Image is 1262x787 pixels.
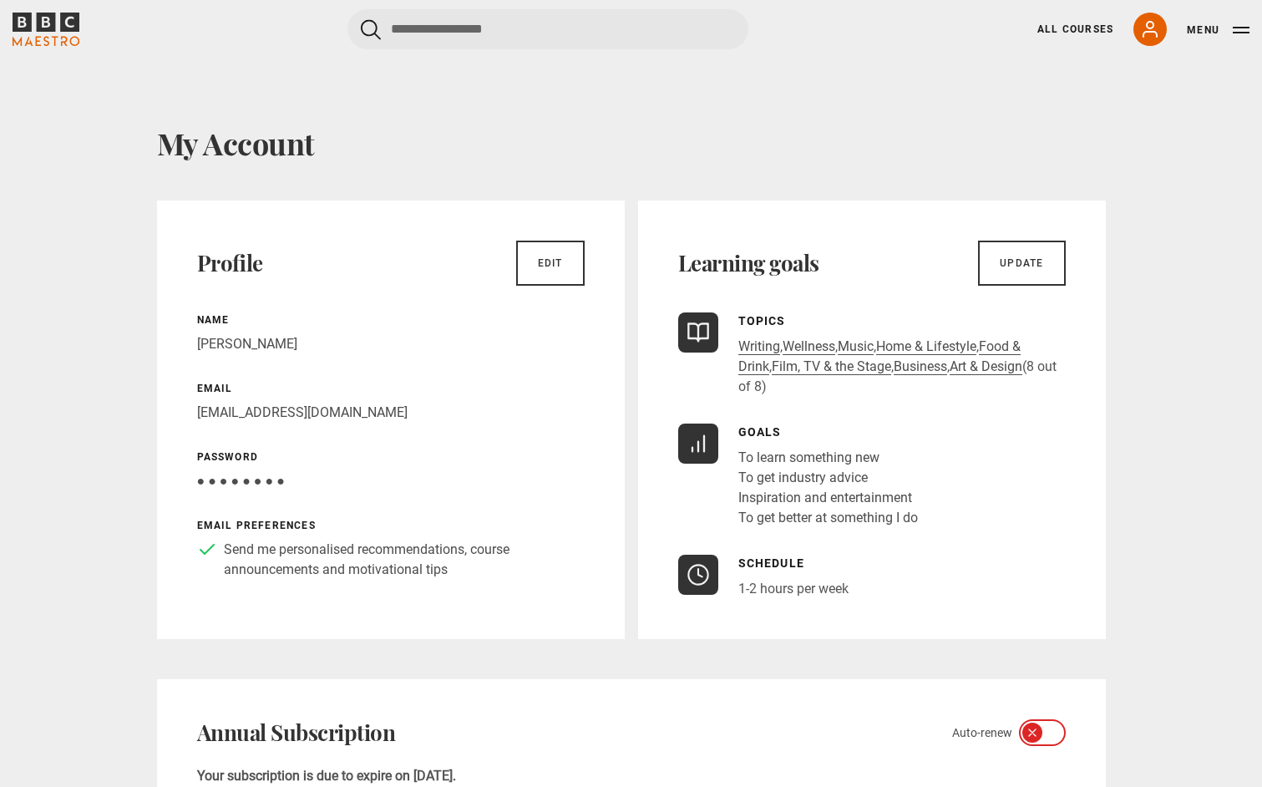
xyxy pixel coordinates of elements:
li: To learn something new [738,448,918,468]
p: Topics [738,312,1066,330]
a: Business [894,358,947,375]
button: Submit the search query [361,19,381,40]
span: ● ● ● ● ● ● ● ● [197,473,285,489]
input: Search [347,9,748,49]
a: Wellness [783,338,835,355]
p: , , , , , , , (8 out of 8) [738,337,1066,397]
p: Password [197,449,585,465]
p: Goals [738,424,918,441]
a: Film, TV & the Stage [772,358,891,375]
h2: Annual Subscription [197,719,396,746]
a: Art & Design [950,358,1022,375]
li: To get industry advice [738,468,918,488]
span: Auto-renew [952,724,1012,742]
a: Home & Lifestyle [876,338,976,355]
p: Schedule [738,555,849,572]
p: Send me personalised recommendations, course announcements and motivational tips [224,540,585,580]
svg: BBC Maestro [13,13,79,46]
p: [EMAIL_ADDRESS][DOMAIN_NAME] [197,403,585,423]
a: Edit [516,241,585,286]
a: Update [978,241,1065,286]
a: All Courses [1037,22,1113,37]
p: Email preferences [197,518,585,533]
h2: Profile [197,250,263,277]
p: [PERSON_NAME] [197,334,585,354]
p: 1-2 hours per week [738,579,849,599]
a: Music [838,338,874,355]
button: Toggle navigation [1187,22,1249,38]
b: Your subscription is due to expire on [DATE]. [197,768,456,784]
h1: My Account [157,125,1106,160]
li: Inspiration and entertainment [738,488,918,508]
h2: Learning goals [678,250,819,277]
p: Name [197,312,585,327]
li: To get better at something I do [738,508,918,528]
p: Email [197,381,585,396]
a: Writing [738,338,780,355]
